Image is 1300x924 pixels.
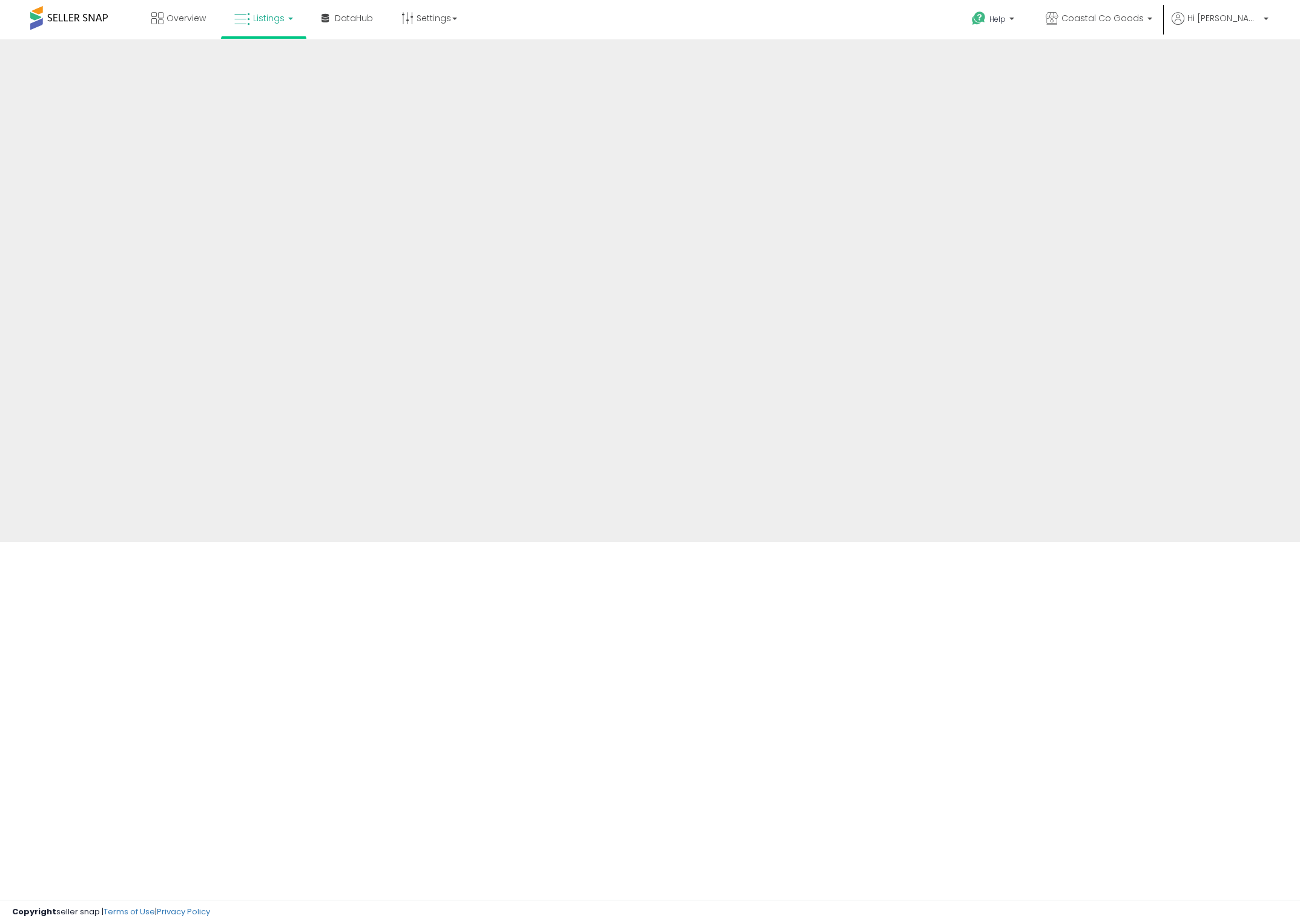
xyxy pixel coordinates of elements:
[167,12,206,24] span: Overview
[253,12,285,24] span: Listings
[971,11,986,26] i: Get Help
[962,2,1026,39] a: Help
[989,14,1006,24] span: Help
[1187,12,1260,24] span: Hi [PERSON_NAME]
[1061,12,1144,24] span: Coastal Co Goods
[335,12,373,24] span: DataHub
[1172,12,1269,39] a: Hi [PERSON_NAME]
